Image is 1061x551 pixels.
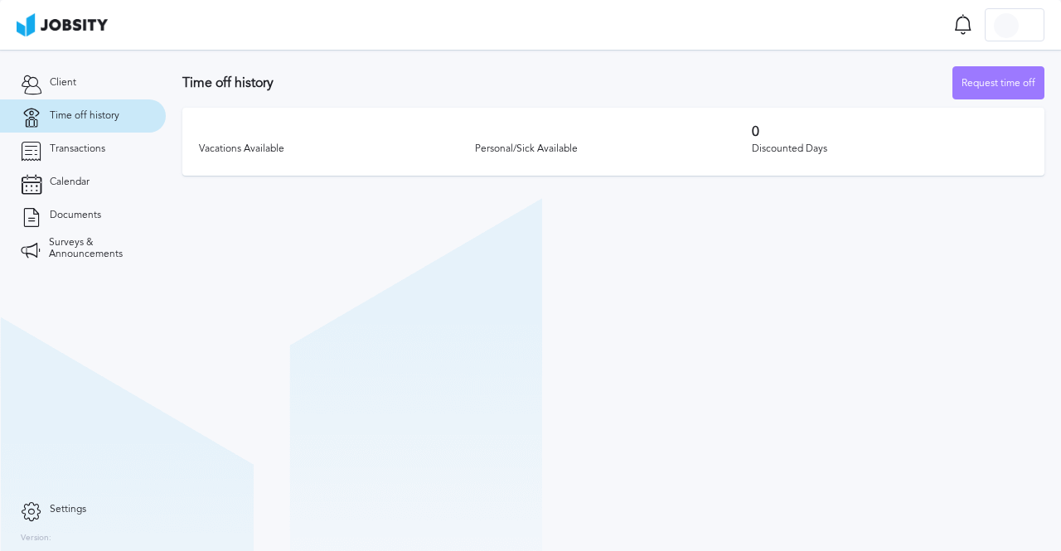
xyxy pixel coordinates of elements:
div: Discounted Days [752,143,1028,155]
div: Request time off [953,67,1044,100]
div: Vacations Available [199,143,475,155]
span: Time off history [50,110,119,122]
h3: 0 [752,124,1028,139]
span: Settings [50,504,86,515]
span: Surveys & Announcements [49,237,145,260]
label: Version: [21,534,51,544]
span: Calendar [50,176,90,188]
div: Personal/Sick Available [475,143,751,155]
img: ab4bad089aa723f57921c736e9817d99.png [17,13,108,36]
span: Transactions [50,143,105,155]
span: Documents [50,210,101,221]
span: Client [50,77,76,89]
button: Request time off [952,66,1044,99]
h3: Time off history [182,75,952,90]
